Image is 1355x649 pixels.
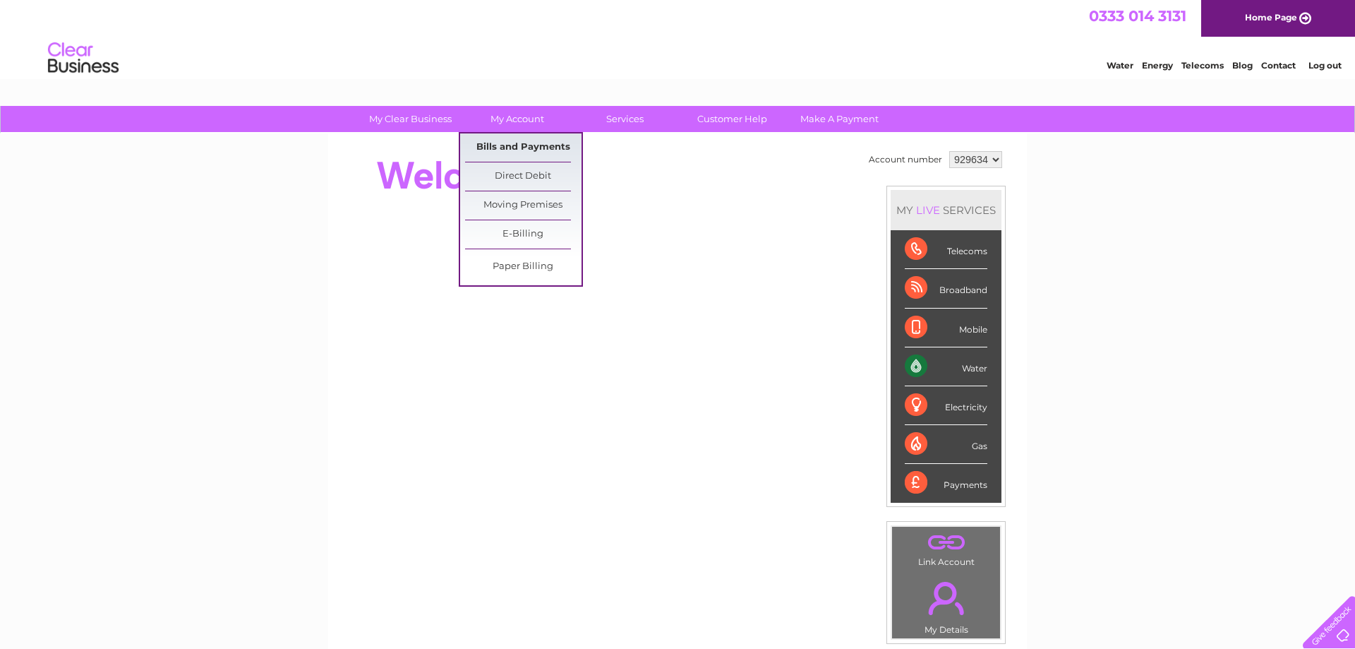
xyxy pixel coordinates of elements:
[1261,60,1296,71] a: Contact
[47,37,119,80] img: logo.png
[1107,60,1133,71] a: Water
[465,133,582,162] a: Bills and Payments
[905,347,987,386] div: Water
[465,253,582,281] a: Paper Billing
[459,106,576,132] a: My Account
[905,425,987,464] div: Gas
[905,230,987,269] div: Telecoms
[567,106,683,132] a: Services
[465,191,582,220] a: Moving Premises
[345,8,1012,69] div: Clear Business is a trading name of Verastar Limited (registered in [GEOGRAPHIC_DATA] No. 3667643...
[352,106,469,132] a: My Clear Business
[905,464,987,502] div: Payments
[1232,60,1253,71] a: Blog
[905,309,987,347] div: Mobile
[465,162,582,191] a: Direct Debit
[1142,60,1173,71] a: Energy
[891,526,1001,571] td: Link Account
[896,573,996,623] a: .
[865,148,946,172] td: Account number
[1181,60,1224,71] a: Telecoms
[896,530,996,555] a: .
[891,190,1001,230] div: MY SERVICES
[1308,60,1342,71] a: Log out
[913,203,943,217] div: LIVE
[905,269,987,308] div: Broadband
[781,106,898,132] a: Make A Payment
[891,570,1001,639] td: My Details
[1089,7,1186,25] a: 0333 014 3131
[674,106,790,132] a: Customer Help
[465,220,582,249] a: E-Billing
[905,386,987,425] div: Electricity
